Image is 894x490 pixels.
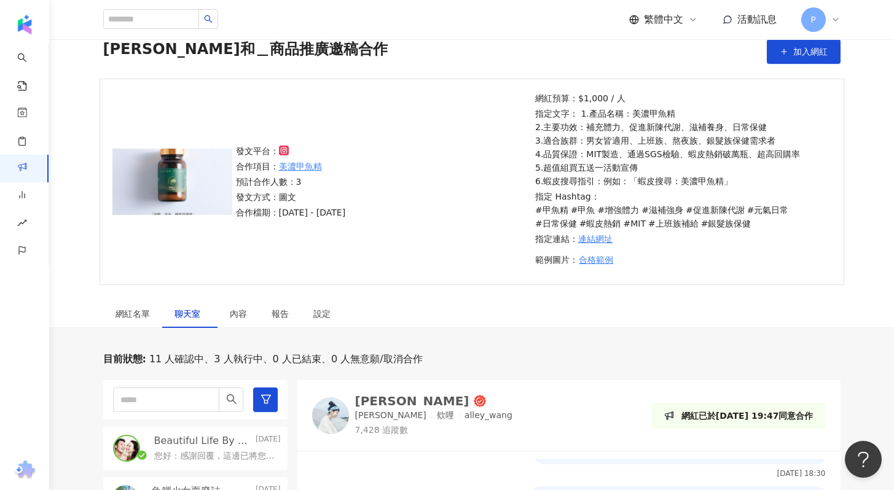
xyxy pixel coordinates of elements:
[236,190,346,204] p: 發文方式：圖文
[535,107,828,188] p: 指定文字： 1.產品名稱：美濃甲魚精 2.主要功效：補充體力、促進新陳代謝、滋補養身、日常保健 3.適合族群：男女皆適用、上班族、熬夜族、銀髮族保健需求者 4.品質保證：MIT製造、通過SGS檢...
[17,44,42,92] a: search
[230,307,247,321] div: 內容
[701,217,751,230] p: #銀髮族保健
[641,203,683,217] p: #滋補強身
[535,190,828,230] p: 指定 Hashtag：
[644,13,683,26] span: 繁體中文
[312,397,349,434] img: KOL Avatar
[535,232,828,246] p: 指定連結：
[355,424,512,437] p: 7,428 追蹤數
[236,160,346,173] p: 合作項目：
[15,15,34,34] img: logo icon
[737,14,777,25] span: 活動訊息
[535,91,828,105] p: 網紅預算：$1,000 / 人
[571,203,595,217] p: #甲魚
[579,217,621,230] p: #蝦皮熱銷
[17,211,27,238] span: rise
[114,436,139,461] img: KOL Avatar
[535,217,577,230] p: #日常保健
[279,160,322,173] a: 美濃甲魚精
[13,461,37,480] img: chrome extension
[313,307,331,321] div: 設定
[312,395,512,436] a: KOL Avatar[PERSON_NAME][PERSON_NAME]欸哩alley_wang7,428 追蹤數
[535,203,568,217] p: #甲魚精
[845,441,882,478] iframe: Help Scout Beacon - Open
[355,395,469,407] div: [PERSON_NAME]
[747,203,789,217] p: #元氣日常
[578,247,614,272] button: 合格範例
[355,410,426,422] p: [PERSON_NAME]
[261,394,272,405] span: filter
[236,144,346,158] p: 發文平台：
[154,450,276,462] p: 您好：感謝回覆，這邊已將您的報價跟團隊討論，這邊想詢問一下發文會一同分享到fb嗎？謝謝😊
[174,309,205,318] span: 聊天室
[103,352,146,366] p: 目前狀態 :
[226,394,237,405] span: search
[535,247,828,272] p: 範例圖片：
[686,203,745,217] p: #促進新陳代謝
[146,352,423,366] span: 11 人確認中、3 人執行中、0 人已結束、0 人無意願/取消合作
[648,217,699,230] p: #上班族補給
[112,149,232,215] img: 美濃甲魚精
[103,39,388,64] span: [PERSON_NAME]和＿商品推廣邀稿合作
[256,434,281,448] p: [DATE]
[204,15,213,23] span: search
[681,409,814,422] p: 網紅已於[DATE] 19:47同意合作
[116,307,150,321] div: 網紅名單
[154,434,253,448] p: Beautiful Life By GM
[597,203,639,217] p: #增強體力
[777,469,826,478] p: [DATE] 18:30
[767,39,841,64] button: 加入網紅
[810,13,815,26] span: P
[579,255,613,265] span: 合格範例
[465,410,512,422] p: alley_wang
[272,307,289,321] div: 報告
[236,206,346,219] p: 合作檔期：[DATE] - [DATE]
[236,175,346,189] p: 預計合作人數：3
[793,47,828,56] span: 加入網紅
[623,217,646,230] p: #MIT
[578,232,613,246] a: 連結網址
[437,410,454,422] p: 欸哩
